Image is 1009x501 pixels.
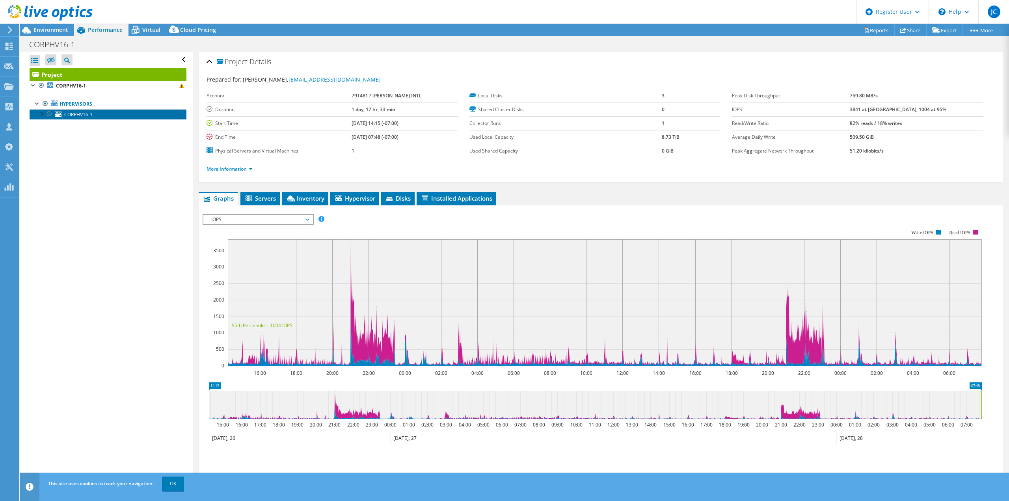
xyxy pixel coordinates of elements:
span: Environment [34,26,68,34]
text: 17:00 [700,421,713,428]
a: More [962,24,999,36]
text: 20:00 [756,421,768,428]
b: 1 [352,147,354,154]
a: Export [926,24,963,36]
a: CORPHV16-1 [30,81,186,91]
text: 07:00 [514,421,527,428]
text: 18:00 [290,370,302,376]
text: 22:00 [793,421,806,428]
text: 16:00 [689,370,702,376]
b: 1 day, 17 hr, 33 min [352,106,395,113]
text: 08:00 [533,421,545,428]
text: 15:00 [217,421,229,428]
text: 16:00 [682,421,694,428]
label: Shared Cluster Disks [469,106,662,114]
b: 0 GiB [662,147,674,154]
text: 05:00 [923,421,936,428]
a: More Information [207,166,253,172]
text: 00:00 [834,370,847,376]
text: 2000 [213,296,224,303]
text: 01:00 [849,421,861,428]
text: 12:00 [616,370,629,376]
text: 04:00 [907,370,919,376]
a: Share [894,24,927,36]
text: 13:00 [626,421,638,428]
text: 11:00 [589,421,601,428]
b: [DATE] 07:48 (-07:00) [352,134,398,140]
a: [EMAIL_ADDRESS][DOMAIN_NAME] [289,76,381,83]
text: 17:00 [254,421,266,428]
text: 500 [216,346,224,352]
label: Physical Servers and Virtual Machines [207,147,351,155]
text: 00:00 [399,370,411,376]
text: 18:00 [726,370,738,376]
text: 18:00 [273,421,285,428]
label: Account [207,92,351,100]
label: Peak Aggregate Network Throughput [732,147,850,155]
text: 02:00 [871,370,883,376]
text: 19:00 [737,421,750,428]
b: 791481 / [PERSON_NAME] INTL [352,92,422,99]
span: Details [249,57,271,66]
svg: \n [938,8,946,15]
text: 14:00 [644,421,657,428]
span: Installed Applications [421,194,492,202]
span: Inventory [286,194,324,202]
label: Duration [207,106,351,114]
span: Project [217,58,248,66]
text: 1500 [213,313,224,320]
b: 51.20 kilobits/s [850,147,884,154]
label: Used Local Capacity [469,133,662,141]
h1: CORPHV16-1 [26,40,87,49]
text: 95th Percentile = 1004 IOPS [232,322,292,329]
b: 3841 at [GEOGRAPHIC_DATA], 1004 at 95% [850,106,946,113]
text: 07:00 [961,421,973,428]
text: 3500 [213,247,224,254]
text: 23:00 [366,421,378,428]
text: 20:00 [762,370,774,376]
b: 3 [662,92,665,99]
text: 00:00 [830,421,843,428]
b: 8.73 TiB [662,134,679,140]
span: Disks [385,194,411,202]
text: 12:00 [607,421,620,428]
text: 2500 [213,280,224,287]
text: 06:00 [943,370,955,376]
label: End Time [207,133,351,141]
text: 02:00 [868,421,880,428]
span: Graphs [203,194,234,202]
text: 00:00 [384,421,397,428]
label: Peak Disk Throughput [732,92,850,100]
text: 14:00 [653,370,665,376]
text: 23:00 [812,421,824,428]
label: Collector Runs [469,119,662,127]
label: Local Disks [469,92,662,100]
text: 04:00 [905,421,917,428]
span: CORPHV16-1 [64,111,93,118]
text: 1000 [213,329,224,336]
text: 3000 [213,263,224,270]
a: CORPHV16-1 [30,109,186,119]
text: 10:00 [580,370,592,376]
text: 15:00 [663,421,676,428]
text: Read IOPS [949,230,971,235]
text: 06:00 [496,421,508,428]
text: 06:00 [508,370,520,376]
text: Write IOPS [911,230,933,235]
text: 21:00 [775,421,787,428]
span: Servers [244,194,276,202]
b: 509.50 GiB [850,134,874,140]
label: IOPS [732,106,850,114]
b: 1 [662,120,665,127]
text: 20:00 [326,370,339,376]
text: 02:00 [435,370,447,376]
text: 19:00 [291,421,303,428]
b: CORPHV16-1 [56,82,86,89]
text: 05:00 [477,421,490,428]
text: 0 [222,362,224,369]
text: 21:00 [328,421,341,428]
text: 10:00 [570,421,583,428]
span: JC [988,6,1000,18]
text: 06:00 [942,421,954,428]
text: 22:00 [363,370,375,376]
